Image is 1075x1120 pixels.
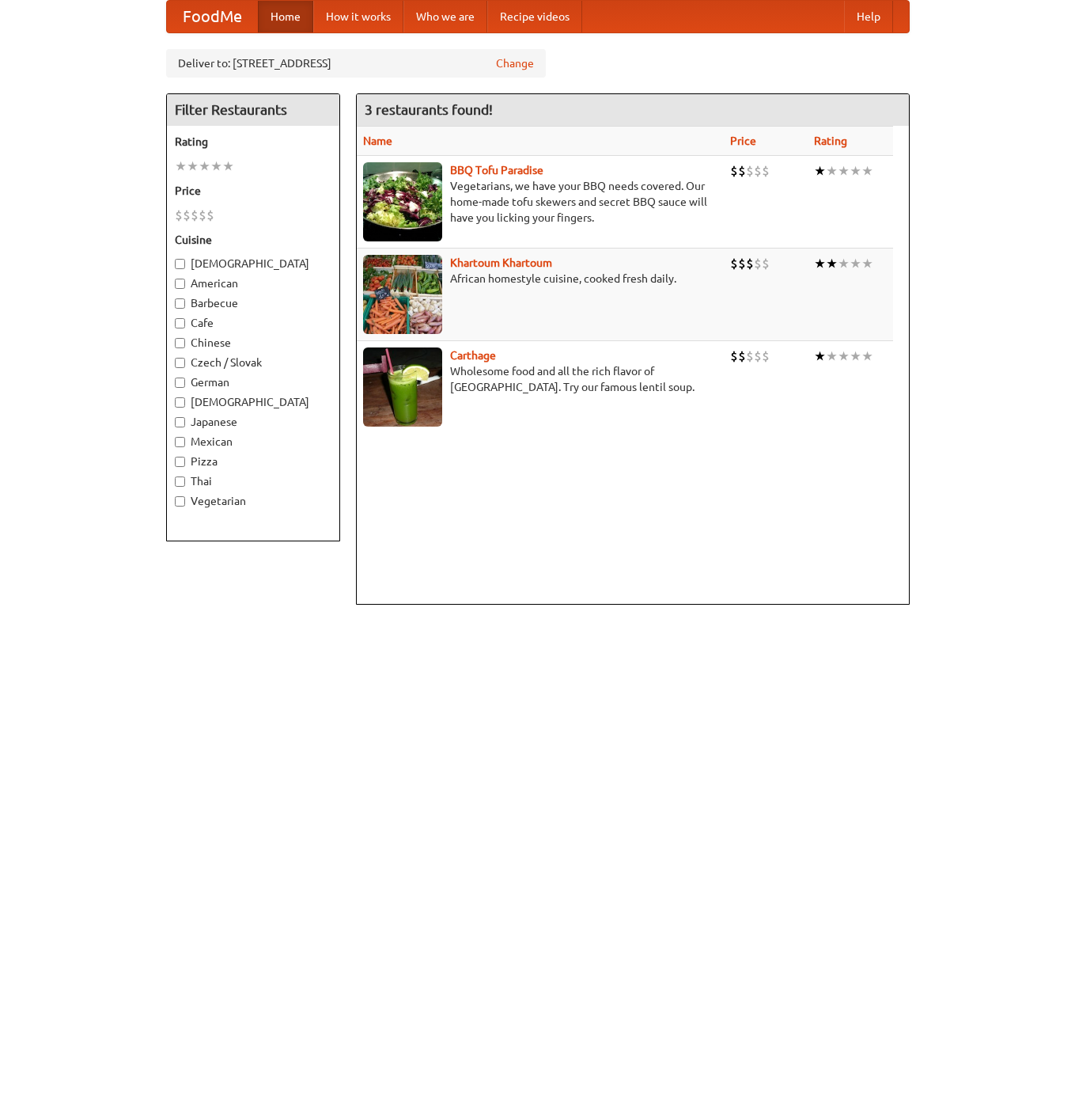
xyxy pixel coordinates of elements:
a: FoodMe [167,1,258,32]
li: $ [738,347,746,365]
a: How it works [313,1,403,32]
li: ★ [814,255,826,272]
li: $ [199,207,206,224]
li: ★ [210,158,222,175]
input: Barbecue [175,298,185,309]
h5: Cuisine [175,232,331,248]
a: Price [730,135,756,147]
input: Vegetarian [175,496,185,507]
li: $ [762,347,770,365]
img: khartoum.jpg [363,255,442,334]
li: ★ [850,347,861,365]
li: ★ [826,162,838,180]
label: Barbecue [175,295,331,311]
h5: Price [175,183,331,199]
li: ★ [814,347,826,365]
p: Vegetarians, we have your BBQ needs covered. Our home-made tofu skewers and secret BBQ sauce will... [363,178,717,226]
label: Cafe [175,315,331,331]
input: Chinese [175,338,185,348]
input: Cafe [175,318,185,328]
li: ★ [826,255,838,272]
input: German [175,378,185,388]
a: Rating [814,135,847,147]
li: ★ [838,347,850,365]
li: $ [730,347,738,365]
input: American [175,279,185,289]
a: Khartoum Khartoum [450,256,552,269]
input: Pizza [175,457,185,467]
li: ★ [838,255,850,272]
label: Chinese [175,335,331,351]
input: Thai [175,476,185,487]
li: ★ [187,158,199,175]
li: $ [746,347,754,365]
input: [DEMOGRAPHIC_DATA] [175,259,185,269]
a: Who we are [403,1,487,32]
h5: Rating [175,134,331,150]
a: Help [844,1,893,32]
label: [DEMOGRAPHIC_DATA] [175,394,331,410]
li: $ [754,162,762,180]
label: [DEMOGRAPHIC_DATA] [175,256,331,271]
li: $ [746,255,754,272]
li: ★ [861,255,873,272]
li: $ [175,207,183,224]
li: ★ [850,162,861,180]
img: tofuparadise.jpg [363,162,442,241]
ng-pluralize: 3 restaurants found! [365,102,493,117]
label: Mexican [175,434,331,450]
li: $ [754,255,762,272]
label: German [175,374,331,390]
label: Czech / Slovak [175,355,331,370]
a: Recipe videos [487,1,582,32]
label: Japanese [175,414,331,430]
h4: Filter Restaurants [167,94,339,126]
li: $ [183,207,191,224]
li: ★ [861,347,873,365]
p: African homestyle cuisine, cooked fresh daily. [363,271,717,287]
li: $ [730,255,738,272]
label: Thai [175,473,331,489]
li: $ [738,162,746,180]
input: Mexican [175,437,185,447]
li: ★ [861,162,873,180]
a: BBQ Tofu Paradise [450,164,543,177]
li: $ [762,255,770,272]
li: $ [191,207,199,224]
li: ★ [814,162,826,180]
input: [DEMOGRAPHIC_DATA] [175,397,185,408]
li: $ [754,347,762,365]
li: ★ [826,347,838,365]
label: Pizza [175,454,331,469]
input: Czech / Slovak [175,358,185,368]
li: $ [730,162,738,180]
li: ★ [850,255,861,272]
li: $ [762,162,770,180]
li: $ [738,255,746,272]
a: Home [258,1,313,32]
a: Change [496,55,534,71]
a: Name [363,135,392,147]
li: $ [746,162,754,180]
li: ★ [838,162,850,180]
p: Wholesome food and all the rich flavor of [GEOGRAPHIC_DATA]. Try our famous lentil soup. [363,363,717,395]
label: Vegetarian [175,493,331,509]
li: $ [206,207,214,224]
label: American [175,275,331,291]
img: carthage.jpg [363,347,442,427]
a: Carthage [450,349,496,362]
li: ★ [175,158,187,175]
input: Japanese [175,417,185,427]
li: ★ [222,158,234,175]
li: ★ [199,158,210,175]
div: Deliver to: [STREET_ADDRESS] [166,49,546,78]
